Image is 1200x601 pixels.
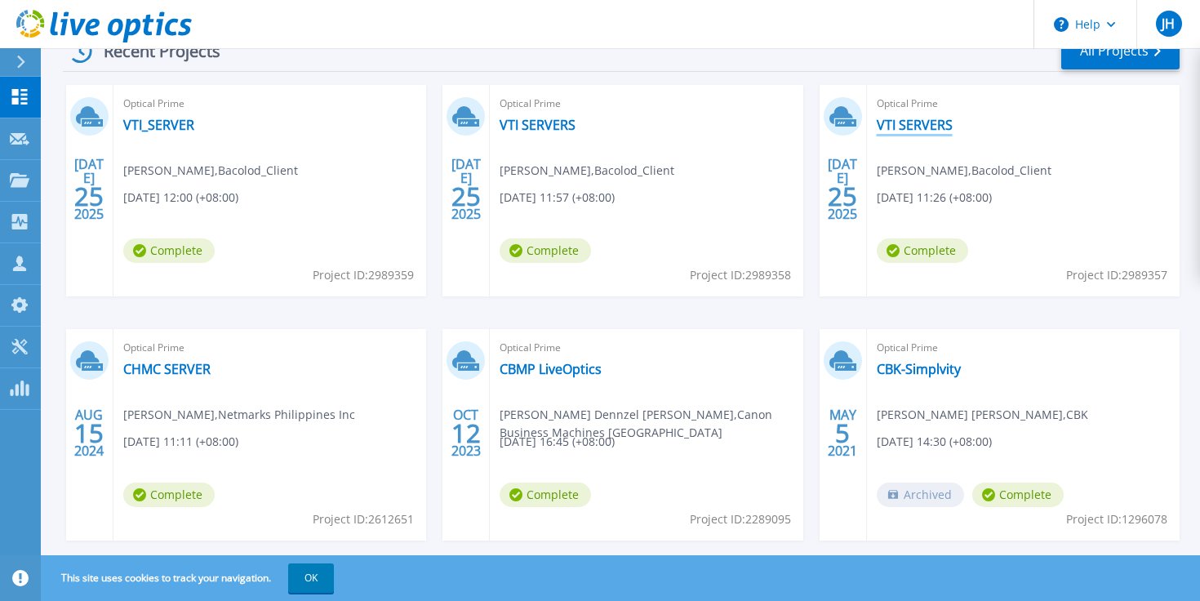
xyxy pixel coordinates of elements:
[877,117,953,133] a: VTI SERVERS
[500,361,602,377] a: CBMP LiveOptics
[1061,33,1180,69] a: All Projects
[690,510,791,528] span: Project ID: 2289095
[451,189,481,203] span: 25
[500,406,802,442] span: [PERSON_NAME] Dennzel [PERSON_NAME] , Canon Business Machines [GEOGRAPHIC_DATA]
[877,339,1170,357] span: Optical Prime
[63,31,242,71] div: Recent Projects
[877,95,1170,113] span: Optical Prime
[288,563,334,593] button: OK
[500,483,591,507] span: Complete
[690,266,791,284] span: Project ID: 2989358
[73,159,104,219] div: [DATE] 2025
[835,426,850,440] span: 5
[123,162,298,180] span: [PERSON_NAME] , Bacolod_Client
[877,433,992,451] span: [DATE] 14:30 (+08:00)
[45,563,334,593] span: This site uses cookies to track your navigation.
[1162,17,1175,30] span: JH
[827,403,858,463] div: MAY 2021
[123,95,416,113] span: Optical Prime
[877,361,961,377] a: CBK-Simplvity
[500,162,674,180] span: [PERSON_NAME] , Bacolod_Client
[123,238,215,263] span: Complete
[877,162,1051,180] span: [PERSON_NAME] , Bacolod_Client
[877,189,992,207] span: [DATE] 11:26 (+08:00)
[123,189,238,207] span: [DATE] 12:00 (+08:00)
[1066,510,1167,528] span: Project ID: 1296078
[828,189,857,203] span: 25
[451,403,482,463] div: OCT 2023
[972,483,1064,507] span: Complete
[123,483,215,507] span: Complete
[500,95,793,113] span: Optical Prime
[500,238,591,263] span: Complete
[877,406,1088,424] span: [PERSON_NAME] [PERSON_NAME] , CBK
[500,189,615,207] span: [DATE] 11:57 (+08:00)
[123,339,416,357] span: Optical Prime
[73,403,104,463] div: AUG 2024
[123,361,211,377] a: CHMC SERVER
[877,238,968,263] span: Complete
[1066,266,1167,284] span: Project ID: 2989357
[500,339,793,357] span: Optical Prime
[451,159,482,219] div: [DATE] 2025
[451,426,481,440] span: 12
[827,159,858,219] div: [DATE] 2025
[313,510,414,528] span: Project ID: 2612651
[74,426,104,440] span: 15
[500,117,576,133] a: VTI SERVERS
[123,406,355,424] span: [PERSON_NAME] , Netmarks Philippines Inc
[313,266,414,284] span: Project ID: 2989359
[877,483,964,507] span: Archived
[123,433,238,451] span: [DATE] 11:11 (+08:00)
[74,189,104,203] span: 25
[123,117,194,133] a: VTI_SERVER
[500,433,615,451] span: [DATE] 16:45 (+08:00)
